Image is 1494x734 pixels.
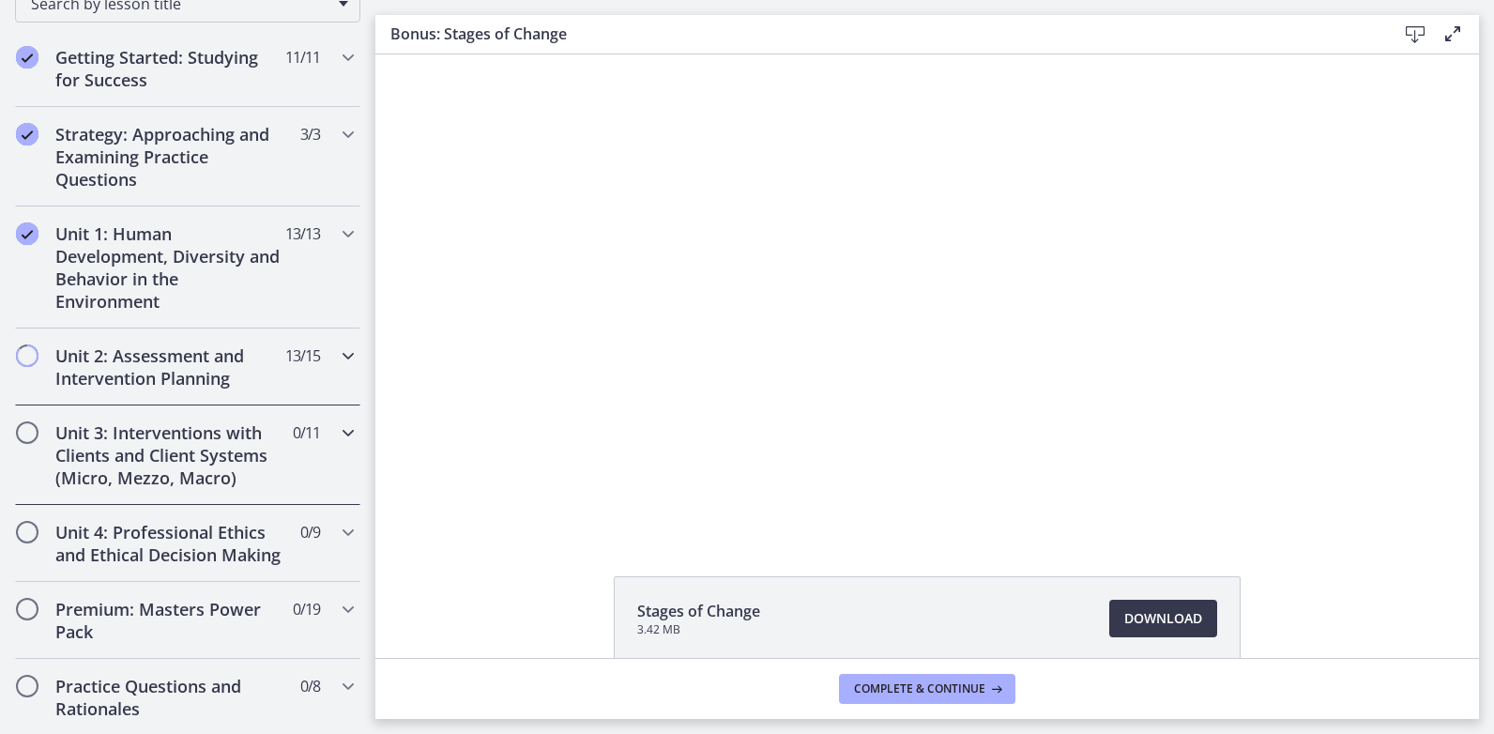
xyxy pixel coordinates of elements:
[55,421,284,489] h2: Unit 3: Interventions with Clients and Client Systems (Micro, Mezzo, Macro)
[55,344,284,390] h2: Unit 2: Assessment and Intervention Planning
[839,674,1015,704] button: Complete & continue
[55,123,284,191] h2: Strategy: Approaching and Examining Practice Questions
[375,54,1479,533] iframe: Video Lesson
[55,675,284,720] h2: Practice Questions and Rationales
[300,123,320,145] span: 3 / 3
[16,222,38,245] i: Completed
[285,46,320,69] span: 11 / 11
[55,598,284,643] h2: Premium: Masters Power Pack
[55,46,284,91] h2: Getting Started: Studying for Success
[390,23,1366,45] h3: Bonus: Stages of Change
[1109,600,1217,637] a: Download
[55,521,284,566] h2: Unit 4: Professional Ethics and Ethical Decision Making
[285,222,320,245] span: 13 / 13
[293,421,320,444] span: 0 / 11
[1124,607,1202,630] span: Download
[637,600,760,622] span: Stages of Change
[285,344,320,367] span: 13 / 15
[16,46,38,69] i: Completed
[293,598,320,620] span: 0 / 19
[637,622,760,637] span: 3.42 MB
[16,123,38,145] i: Completed
[300,675,320,697] span: 0 / 8
[300,521,320,543] span: 0 / 9
[854,681,985,696] span: Complete & continue
[55,222,284,313] h2: Unit 1: Human Development, Diversity and Behavior in the Environment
